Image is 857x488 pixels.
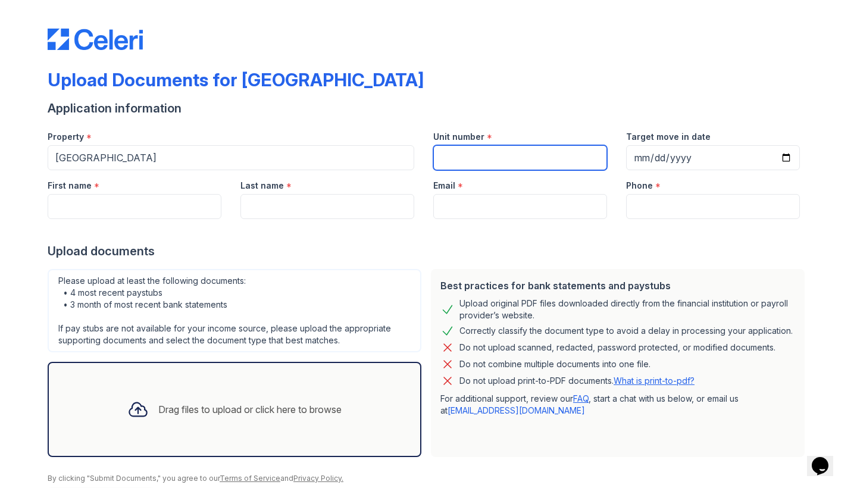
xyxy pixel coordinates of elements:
div: Upload Documents for [GEOGRAPHIC_DATA] [48,69,424,90]
div: Upload documents [48,243,809,259]
div: Do not combine multiple documents into one file. [459,357,650,371]
div: Correctly classify the document type to avoid a delay in processing your application. [459,324,793,338]
label: Property [48,131,84,143]
a: [EMAIL_ADDRESS][DOMAIN_NAME] [448,405,585,415]
div: Upload original PDF files downloaded directly from the financial institution or payroll provider’... [459,298,795,321]
label: Target move in date [626,131,711,143]
label: Phone [626,180,653,192]
label: Last name [240,180,284,192]
div: Do not upload scanned, redacted, password protected, or modified documents. [459,340,775,355]
div: Drag files to upload or click here to browse [158,402,342,417]
a: Privacy Policy. [293,474,343,483]
a: FAQ [573,393,589,403]
img: CE_Logo_Blue-a8612792a0a2168367f1c8372b55b34899dd931a85d93a1a3d3e32e68fde9ad4.png [48,29,143,50]
label: First name [48,180,92,192]
iframe: chat widget [807,440,845,476]
p: Do not upload print-to-PDF documents. [459,375,695,387]
a: What is print-to-pdf? [614,376,695,386]
div: Best practices for bank statements and paystubs [440,279,795,293]
a: Terms of Service [220,474,280,483]
label: Unit number [433,131,484,143]
p: For additional support, review our , start a chat with us below, or email us at [440,393,795,417]
div: Application information [48,100,809,117]
div: By clicking "Submit Documents," you agree to our and [48,474,809,483]
div: Please upload at least the following documents: • 4 most recent paystubs • 3 month of most recent... [48,269,421,352]
label: Email [433,180,455,192]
